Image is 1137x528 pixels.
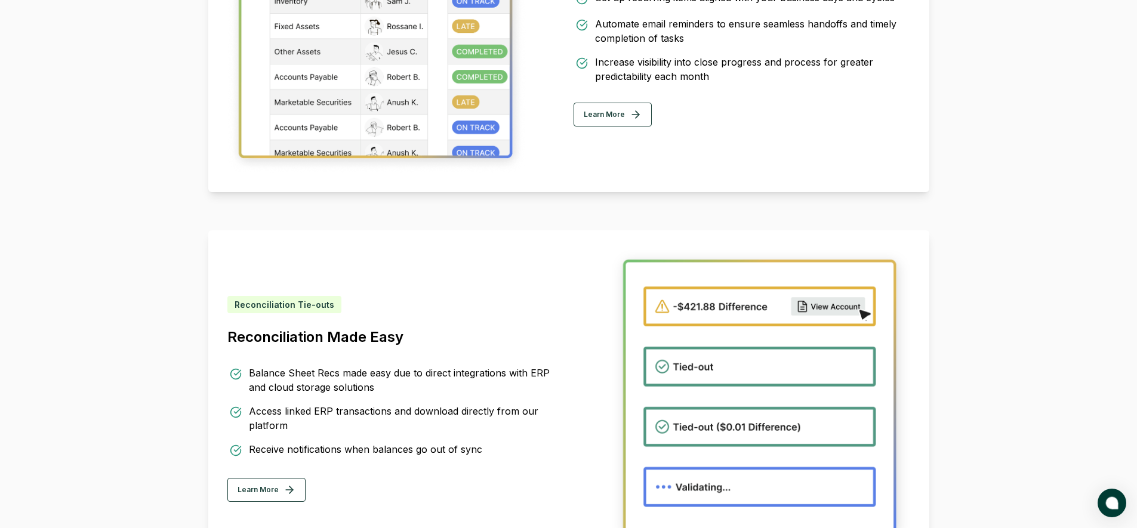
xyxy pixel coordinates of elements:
button: atlas-launcher [1098,489,1126,517]
div: Increase visibility into close progress and process for greater predictability each month [595,55,910,84]
div: Automate email reminders to ensure seamless handoffs and timely completion of tasks [595,17,910,45]
div: Receive notifications when balances go out of sync [249,442,482,456]
button: Learn More [227,478,306,502]
div: Balance Sheet Recs made easy due to direct integrations with ERP and cloud storage solutions [249,366,564,394]
a: Learn More [227,478,564,502]
h3: Reconciliation Made Easy [227,328,564,347]
div: Reconciliation Tie-outs [227,296,341,313]
button: Learn More [574,103,652,126]
div: Access linked ERP transactions and download directly from our platform [249,404,564,433]
a: Learn More [574,103,910,126]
